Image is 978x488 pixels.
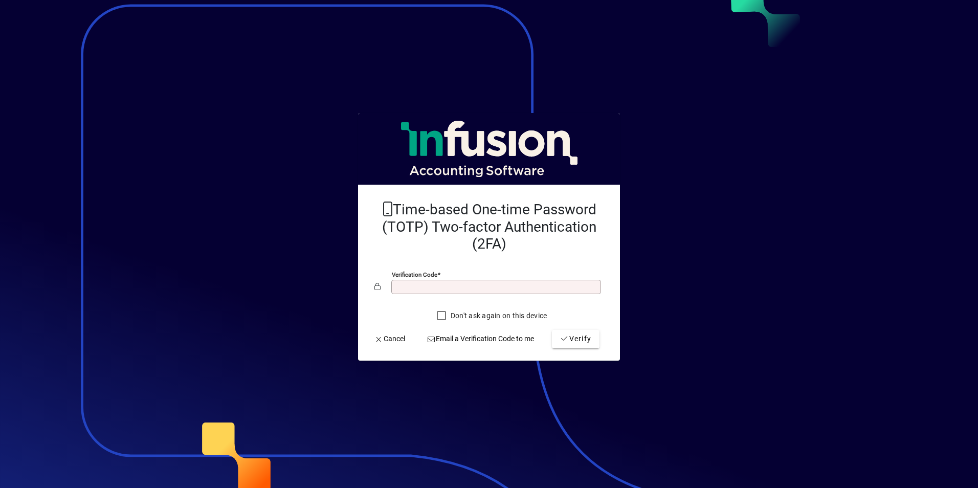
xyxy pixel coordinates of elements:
[392,271,437,278] mat-label: Verification code
[427,334,535,344] span: Email a Verification Code to me
[423,330,539,348] button: Email a Verification Code to me
[560,334,591,344] span: Verify
[374,201,604,253] h2: Time-based One-time Password (TOTP) Two-factor Authentication (2FA)
[449,310,547,321] label: Don't ask again on this device
[370,330,409,348] button: Cancel
[552,330,599,348] button: Verify
[374,334,405,344] span: Cancel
